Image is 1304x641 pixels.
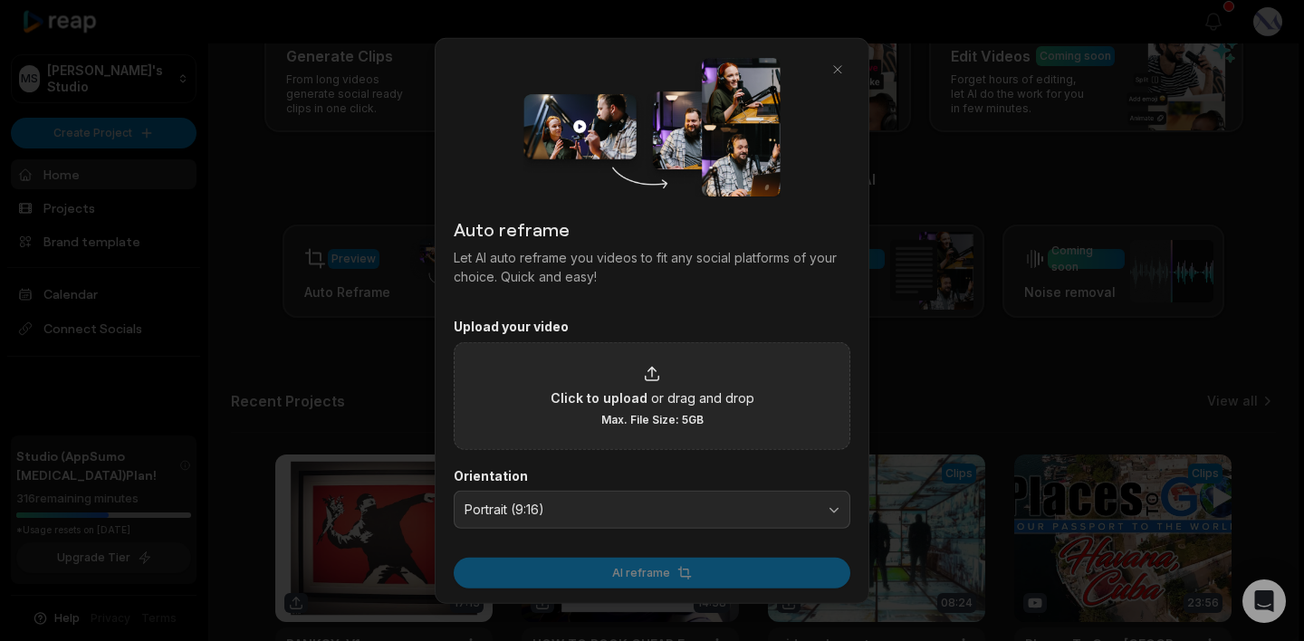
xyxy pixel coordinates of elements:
span: Click to upload [551,387,647,407]
label: Upload your video [454,319,850,335]
span: or drag and drop [651,387,754,407]
h2: Auto reframe [454,215,850,243]
button: Portrait (9:16) [454,491,850,529]
img: auto_reframe_dialog.png [523,57,780,197]
label: Orientation [454,467,850,483]
p: Let AI auto reframe you videos to fit any social platforms of your choice. Quick and easy! [454,248,850,286]
span: Max. File Size: 5GB [601,412,704,426]
span: Portrait (9:16) [465,502,814,518]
